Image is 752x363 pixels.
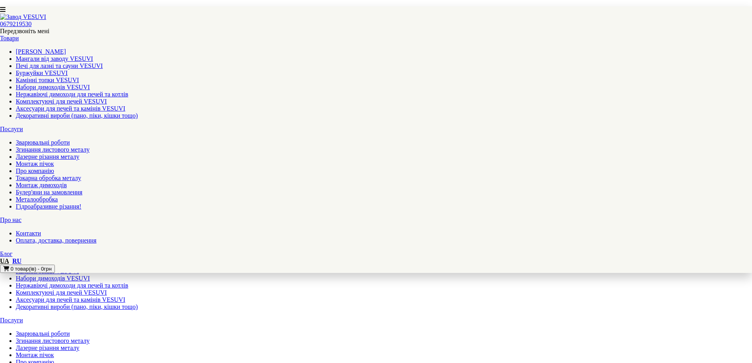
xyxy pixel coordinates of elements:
a: Булер'яни на замовлення [16,189,83,196]
a: Печі для лазні та сауни VESUVI [16,62,103,69]
a: Мангали від заводу VESUVI [16,55,93,62]
a: Згинання листового металу [16,337,90,344]
a: Набори димоходів VESUVI [16,275,90,282]
a: Токарна обробка металу [16,175,81,181]
a: Металообробка [16,196,58,203]
a: Оплата, доставка, повернення [16,237,96,244]
a: Комплектуючі для печей VESUVI [16,98,107,105]
a: Монтаж пічок [16,160,54,167]
a: Декоративні вироби (пано, піки, кішки тощо) [16,303,138,310]
a: Зварювальні роботи [16,330,70,337]
a: Камінні топки VESUVI [16,77,79,83]
a: Комплектуючі для печей VESUVI [16,289,107,296]
a: Лазерне різання металу [16,153,79,160]
span: 0 товар(ів) - 0грн [11,266,52,272]
a: Контакти [16,230,41,237]
a: [PERSON_NAME] [16,48,66,55]
a: RU [12,258,21,264]
a: Буржуйки VESUVI [16,70,68,76]
a: Гідроабразивне різання! [16,203,81,210]
a: Згинання листового металу [16,146,90,153]
a: Аксесуари для печей та камінів VESUVI [16,296,125,303]
a: Набори димоходів VESUVI [16,84,90,90]
a: Зварювальні роботи [16,139,70,146]
a: Декоративні вироби (пано, піки, кішки тощо) [16,112,138,119]
a: Про компанію [16,167,54,174]
a: Монтаж пічок [16,352,54,358]
a: Нержавіючі димоходи для печей та котлів [16,282,128,289]
a: Нержавіючі димоходи для печей та котлів [16,91,128,98]
a: Аксесуари для печей та камінів VESUVI [16,105,125,112]
a: Монтаж димоходів [16,182,67,188]
a: Лазерне різання металу [16,344,79,351]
